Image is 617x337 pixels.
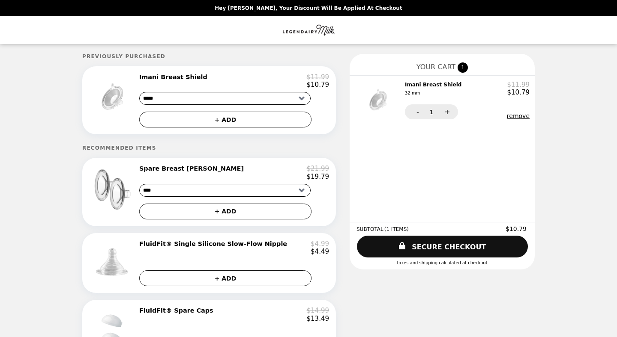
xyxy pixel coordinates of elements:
[356,260,528,265] div: Taxes and Shipping calculated at checkout
[139,240,291,248] h2: FluidFit® Single Silicone Slow-Flow Nipple
[139,112,311,127] button: + ADD
[139,92,311,105] select: Select a product variant
[506,225,528,232] span: $10.79
[430,109,434,115] span: 1
[139,307,217,314] h2: FluidFit® Spare Caps
[458,62,468,73] span: 1
[434,104,458,119] button: +
[357,236,528,257] a: SECURE CHECKOUT
[507,89,530,96] p: $10.79
[139,165,247,172] h2: Spare Breast [PERSON_NAME]
[359,81,399,119] img: Imani Breast Shield
[507,112,530,119] button: remove
[139,270,311,286] button: + ADD
[215,5,402,11] p: Hey [PERSON_NAME], your discount will be applied at checkout
[311,240,329,248] p: $4.99
[307,165,329,172] p: $21.99
[139,184,311,197] select: Select a product variant
[356,226,384,232] span: SUBTOTAL
[82,145,336,151] h5: Recommended Items
[282,21,335,39] img: Brand Logo
[507,81,530,89] p: $11.99
[307,81,329,89] p: $10.79
[307,307,329,314] p: $14.99
[405,104,428,119] button: -
[311,248,329,255] p: $4.49
[307,315,329,322] p: $13.49
[82,53,336,59] h5: Previously Purchased
[139,73,211,81] h2: Imani Breast Shield
[416,63,455,71] span: YOUR CART
[384,226,409,232] span: ( 1 ITEMS )
[139,204,311,219] button: + ADD
[88,73,138,121] img: Imani Breast Shield
[307,73,329,81] p: $11.99
[307,173,329,180] p: $19.79
[405,89,461,97] div: 32 mm
[88,165,138,213] img: Spare Breast Shields
[89,240,137,286] img: FluidFit® Single Silicone Slow-Flow Nipple
[405,81,465,98] h2: Imani Breast Shield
